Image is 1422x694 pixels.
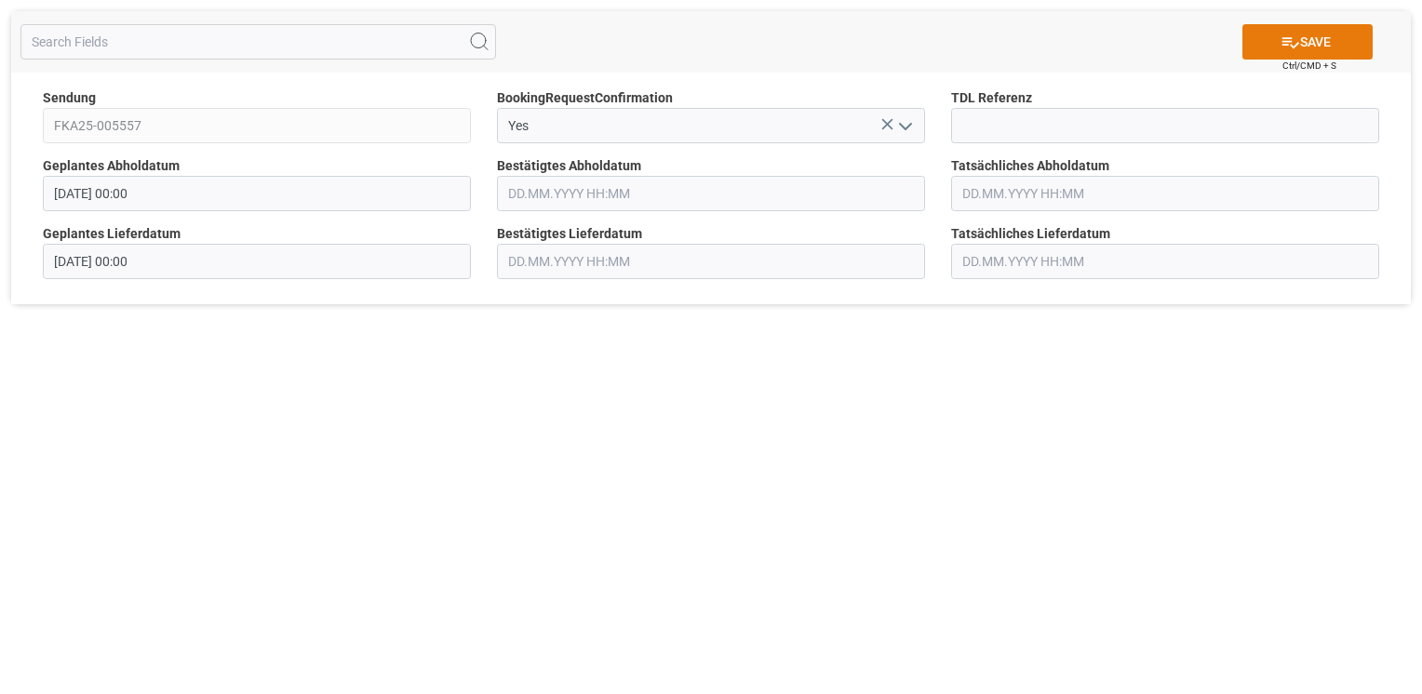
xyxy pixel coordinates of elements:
[497,244,925,279] input: DD.MM.YYYY HH:MM
[951,224,1110,244] span: Tatsächliches Lieferdatum
[497,156,641,176] span: Bestätigtes Abholdatum
[43,156,180,176] span: Geplantes Abholdatum
[951,244,1379,279] input: DD.MM.YYYY HH:MM
[951,88,1032,108] span: TDL Referenz
[43,244,471,279] input: DD.MM.YYYY HH:MM
[497,176,925,211] input: DD.MM.YYYY HH:MM
[891,112,919,140] button: open menu
[951,156,1109,176] span: Tatsächliches Abholdatum
[43,88,96,108] span: Sendung
[1242,24,1373,60] button: SAVE
[1282,59,1336,73] span: Ctrl/CMD + S
[20,24,496,60] input: Search Fields
[43,224,181,244] span: Geplantes Lieferdatum
[497,88,673,108] span: BookingRequestConfirmation
[951,176,1379,211] input: DD.MM.YYYY HH:MM
[43,176,471,211] input: DD.MM.YYYY HH:MM
[497,224,642,244] span: Bestätigtes Lieferdatum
